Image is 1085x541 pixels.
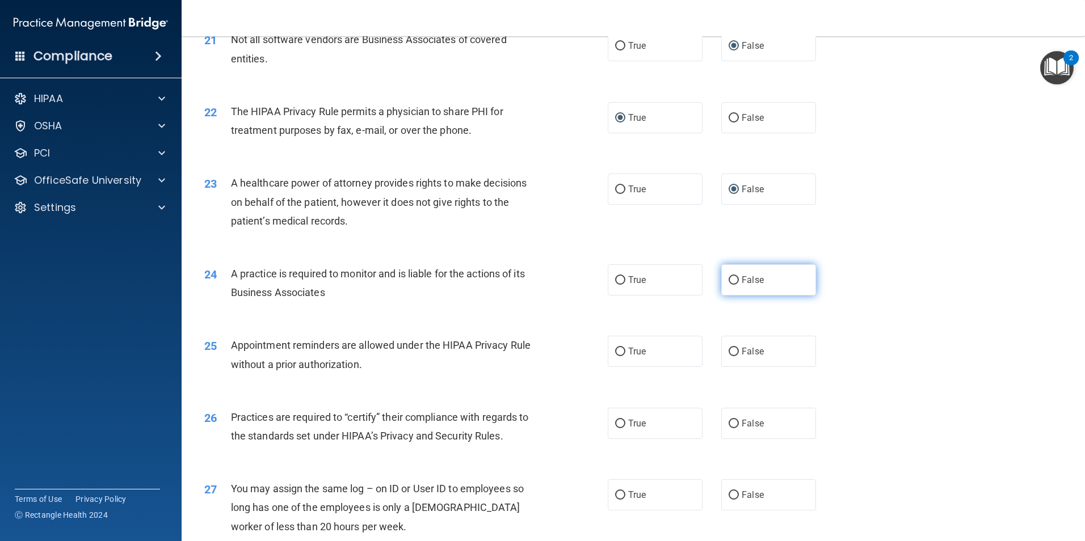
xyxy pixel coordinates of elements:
[615,276,625,285] input: True
[742,346,764,357] span: False
[15,493,62,505] a: Terms of Use
[729,491,739,500] input: False
[1069,58,1073,73] div: 2
[615,42,625,50] input: True
[615,185,625,194] input: True
[34,119,62,133] p: OSHA
[628,489,646,500] span: True
[204,177,217,191] span: 23
[615,491,625,500] input: True
[204,33,217,47] span: 21
[75,493,127,505] a: Privacy Policy
[204,268,217,281] span: 24
[231,411,529,442] span: Practices are required to “certify” their compliance with regards to the standards set under HIPA...
[231,177,527,226] span: A healthcare power of attorney provides rights to make decisions on behalf of the patient, howeve...
[14,201,165,214] a: Settings
[628,274,646,285] span: True
[628,184,646,195] span: True
[231,483,524,532] span: You may assign the same log – on ID or User ID to employees so long has one of the employees is o...
[742,112,764,123] span: False
[628,418,646,429] span: True
[729,114,739,122] input: False
[729,42,739,50] input: False
[628,112,646,123] span: True
[1040,51,1074,84] button: Open Resource Center, 2 new notifications
[14,119,165,133] a: OSHA
[204,339,217,353] span: 25
[729,420,739,428] input: False
[34,146,50,160] p: PCI
[231,268,525,298] span: A practice is required to monitor and is liable for the actions of its Business Associates
[231,339,531,370] span: Appointment reminders are allowed under the HIPAA Privacy Rule without a prior authorization.
[742,418,764,429] span: False
[204,411,217,425] span: 26
[615,420,625,428] input: True
[204,483,217,496] span: 27
[204,105,217,119] span: 22
[742,274,764,285] span: False
[15,509,108,521] span: Ⓒ Rectangle Health 2024
[729,276,739,285] input: False
[14,12,168,35] img: PMB logo
[889,460,1071,506] iframe: Drift Widget Chat Controller
[14,92,165,105] a: HIPAA
[615,348,625,356] input: True
[628,346,646,357] span: True
[729,348,739,356] input: False
[628,40,646,51] span: True
[34,201,76,214] p: Settings
[14,174,165,187] a: OfficeSafe University
[34,174,141,187] p: OfficeSafe University
[231,33,507,64] span: Not all software vendors are Business Associates of covered entities.
[742,489,764,500] span: False
[33,48,112,64] h4: Compliance
[742,40,764,51] span: False
[14,146,165,160] a: PCI
[615,114,625,122] input: True
[742,184,764,195] span: False
[729,185,739,194] input: False
[34,92,63,105] p: HIPAA
[231,105,503,136] span: The HIPAA Privacy Rule permits a physician to share PHI for treatment purposes by fax, e-mail, or...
